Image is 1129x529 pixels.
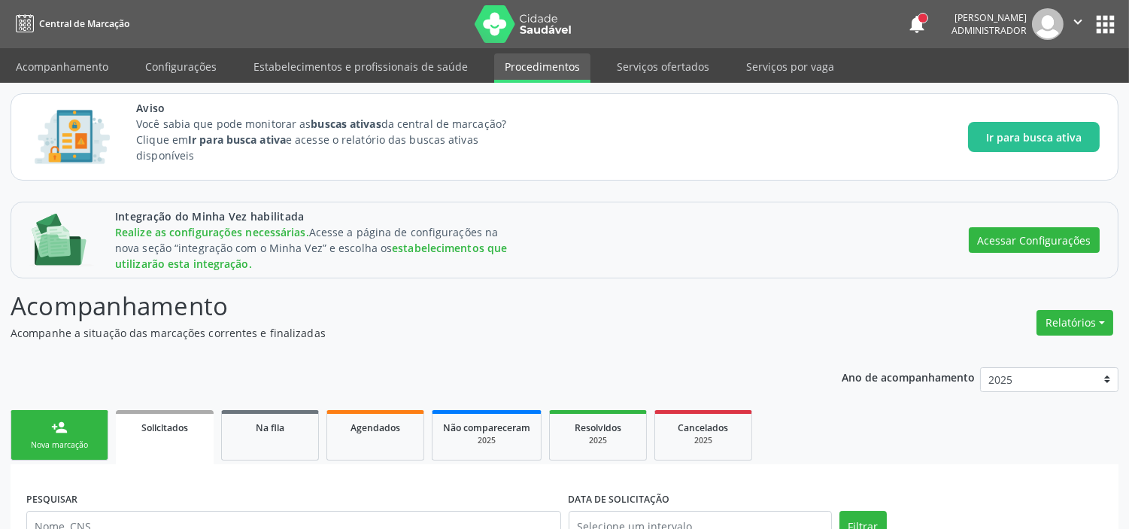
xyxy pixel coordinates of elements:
a: Serviços por vaga [736,53,845,80]
a: Acompanhamento [5,53,119,80]
span: Cancelados [678,421,729,434]
div: [PERSON_NAME] [951,11,1027,24]
span: Resolvidos [575,421,621,434]
button:  [1064,8,1092,40]
div: 2025 [666,435,741,446]
div: person_add [51,419,68,436]
button: Relatórios [1036,310,1113,336]
strong: Ir para busca ativa [188,132,286,147]
div: Acesse a página de configurações na nova seção “integração com o Minha Vez” e escolha os [115,224,513,272]
p: Você sabia que pode monitorar as da central de marcação? Clique em e acesse o relatório das busca... [136,116,534,163]
div: 2025 [560,435,636,446]
span: Administrador [951,24,1027,37]
a: Configurações [135,53,227,80]
span: Ir para busca ativa [986,129,1082,145]
img: Imagem de CalloutCard [29,214,94,267]
img: Imagem de CalloutCard [29,103,115,171]
span: Central de Marcação [39,17,129,30]
span: Solicitados [141,421,188,434]
label: DATA DE SOLICITAÇÃO [569,488,670,511]
label: PESQUISAR [26,488,77,511]
div: 2025 [443,435,530,446]
span: Não compareceram [443,421,530,434]
span: Na fila [256,421,284,434]
strong: buscas ativas [311,117,381,131]
button: notifications [906,14,927,35]
span: Agendados [351,421,400,434]
a: Estabelecimentos e profissionais de saúde [243,53,478,80]
a: Serviços ofertados [606,53,720,80]
button: apps [1092,11,1118,38]
p: Acompanhe a situação das marcações correntes e finalizadas [11,325,786,341]
a: Central de Marcação [11,11,129,36]
span: Integração do Minha Vez habilitada [115,208,513,224]
a: Procedimentos [494,53,590,83]
span: Realize as configurações necessárias. [115,225,309,239]
img: img [1032,8,1064,40]
div: Nova marcação [22,439,97,451]
p: Acompanhamento [11,287,786,325]
button: Ir para busca ativa [968,122,1100,152]
i:  [1070,14,1086,30]
button: Acessar Configurações [969,227,1100,253]
p: Ano de acompanhamento [842,367,975,386]
span: Aviso [136,100,534,116]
